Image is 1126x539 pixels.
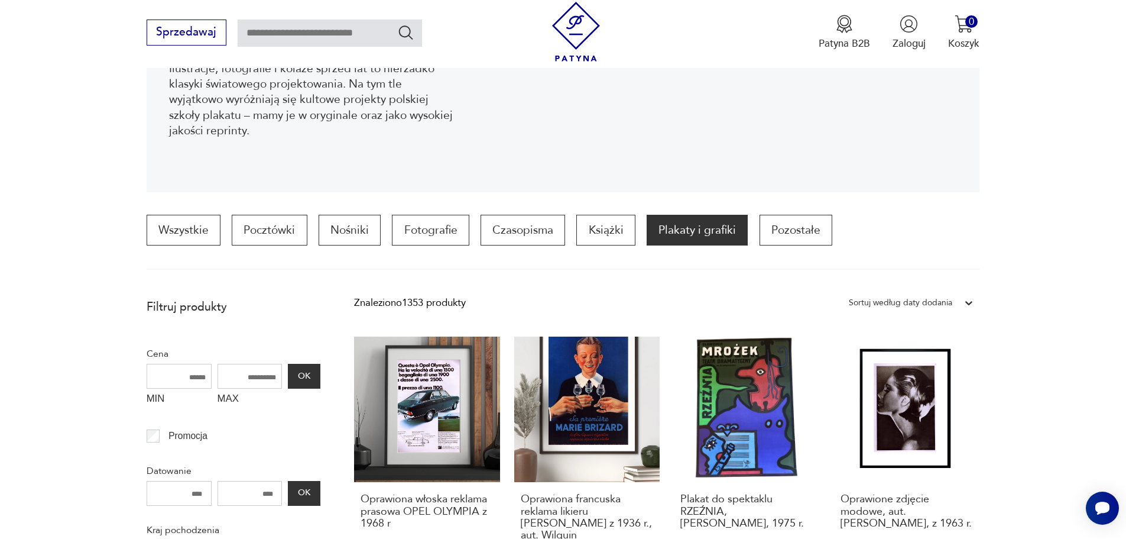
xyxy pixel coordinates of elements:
button: OK [288,364,320,389]
div: 0 [965,15,978,28]
a: Pocztówki [232,215,307,246]
h3: Oprawione zdjęcie modowe, aut. [PERSON_NAME], z 1963 r. [841,493,974,530]
a: Fotografie [392,215,469,246]
button: Sprzedawaj [147,20,226,46]
p: Filtruj produkty [147,299,320,315]
h3: Plakat do spektaklu RZEŹNIA, [PERSON_NAME], 1975 r. [680,493,813,530]
div: Sortuj według daty dodania [849,295,952,311]
a: Wszystkie [147,215,220,246]
a: Nośniki [319,215,381,246]
label: MIN [147,389,212,411]
img: Ikona medalu [835,15,854,33]
a: Plakaty i grafiki [647,215,748,246]
p: Datowanie [147,463,320,479]
a: Książki [576,215,635,246]
p: Zaloguj [893,37,926,50]
p: Promocja [168,428,207,444]
p: Cena [147,346,320,362]
label: MAX [218,389,283,411]
img: Ikonka użytkownika [900,15,918,33]
button: Patyna B2B [819,15,870,50]
a: Czasopisma [481,215,565,246]
div: Znaleziono 1353 produkty [354,295,466,311]
p: Patyna B2B [819,37,870,50]
button: OK [288,481,320,506]
img: Ikona koszyka [955,15,973,33]
button: 0Koszyk [948,15,979,50]
a: Sprzedawaj [147,28,226,38]
p: Ilustracje, fotografie i kolaże sprzed lat to nierzadko klasyki światowego projektowania. Na tym ... [169,61,457,139]
p: Kraj pochodzenia [147,522,320,538]
button: Zaloguj [893,15,926,50]
a: Pozostałe [760,215,832,246]
a: Ikona medaluPatyna B2B [819,15,870,50]
img: Patyna - sklep z meblami i dekoracjami vintage [546,2,606,62]
iframe: Smartsupp widget button [1086,492,1119,525]
button: Szukaj [397,24,414,41]
p: Koszyk [948,37,979,50]
h3: Oprawiona włoska reklama prasowa OPEL OLYMPIA z 1968 r [361,493,494,530]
